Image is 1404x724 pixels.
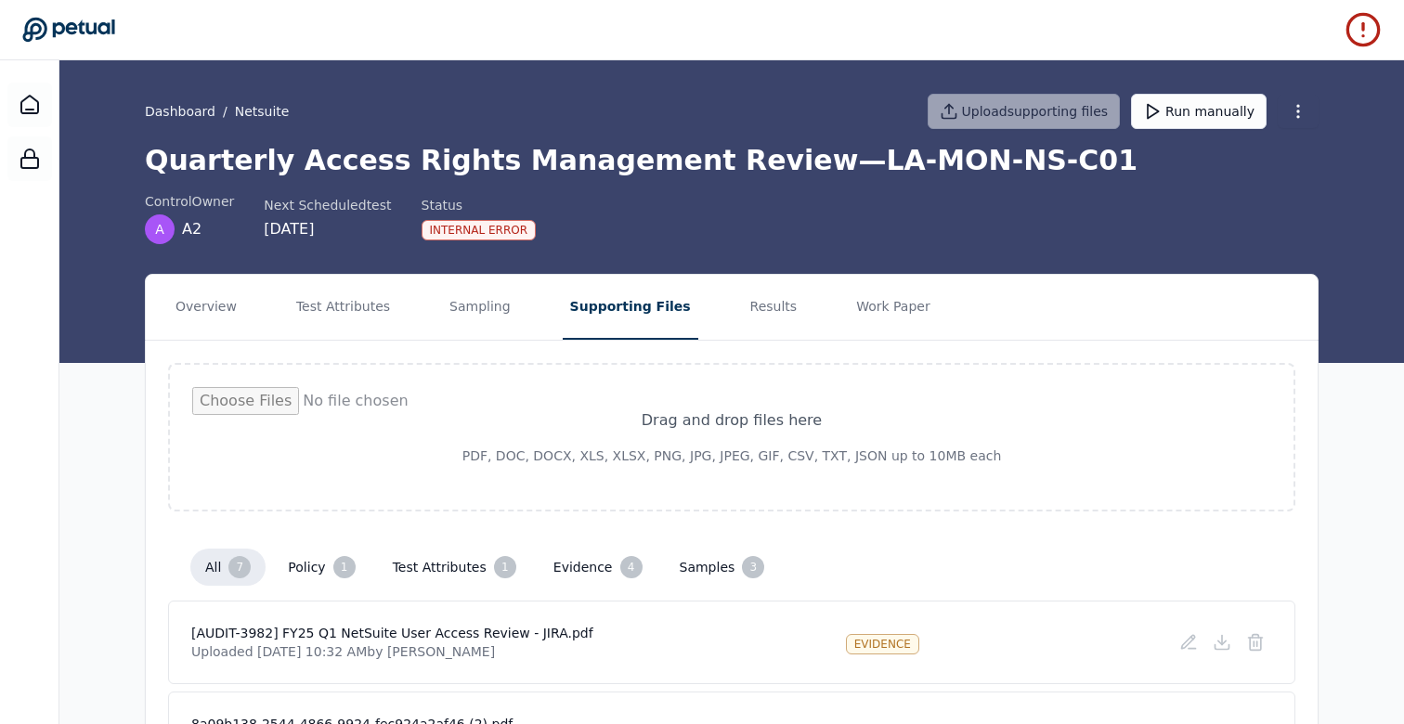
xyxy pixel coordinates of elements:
div: evidence [846,634,919,654]
div: 7 [228,556,251,578]
button: Overview [168,275,244,340]
div: Status [422,196,537,214]
div: 1 [333,556,356,578]
a: Dashboard [7,83,52,127]
a: Go to Dashboard [22,17,115,43]
button: Download File [1205,626,1239,659]
button: Sampling [442,275,518,340]
button: Delete File [1239,626,1272,659]
button: Work Paper [849,275,938,340]
a: SOC [7,136,52,181]
a: Dashboard [145,102,215,121]
div: [DATE] [264,218,391,240]
div: Next Scheduled test [264,196,391,214]
div: 3 [742,556,764,578]
button: Netsuite [235,102,290,121]
button: Results [743,275,805,340]
h1: Quarterly Access Rights Management Review — LA-MON-NS-C01 [145,144,1319,177]
div: Internal Error [422,220,537,240]
button: all 7 [190,549,266,586]
button: Add/Edit Description [1172,626,1205,659]
button: policy 1 [273,549,370,586]
button: samples 3 [665,549,780,586]
div: control Owner [145,192,234,211]
button: Supporting Files [563,275,698,340]
nav: Tabs [146,275,1318,340]
p: Uploaded [DATE] 10:32 AM by [PERSON_NAME] [191,642,593,661]
span: A [155,220,164,239]
span: A2 [182,218,201,240]
button: Run manually [1131,94,1267,129]
button: test attributes 1 [378,549,531,586]
div: 1 [494,556,516,578]
h4: [AUDIT-3982] FY25 Q1 NetSuite User Access Review - JIRA.pdf [191,624,593,642]
button: Uploadsupporting files [928,94,1121,129]
div: / [145,102,289,121]
button: evidence 4 [539,549,657,586]
div: 4 [620,556,643,578]
button: Test Attributes [289,275,397,340]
